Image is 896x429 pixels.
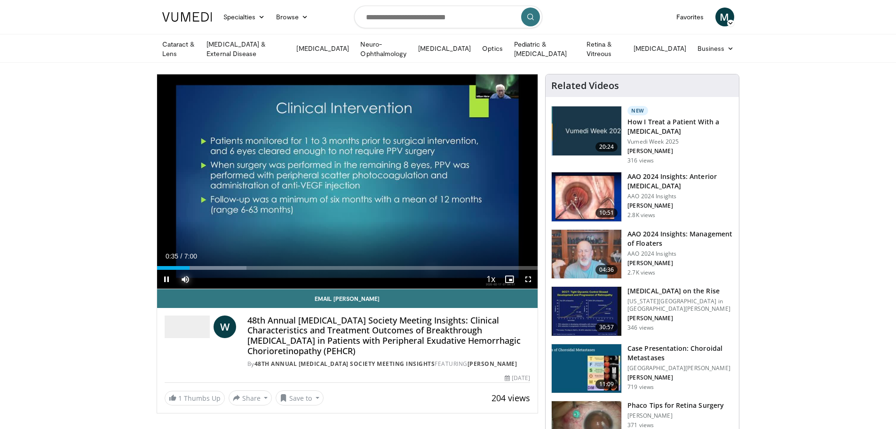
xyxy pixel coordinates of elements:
a: M [715,8,734,26]
input: Search topics, interventions [354,6,542,28]
p: [PERSON_NAME] [627,147,733,155]
p: [PERSON_NAME] [627,412,724,420]
p: 316 views [627,157,654,164]
img: 4ce8c11a-29c2-4c44-a801-4e6d49003971.150x105_q85_crop-smart_upscale.jpg [552,287,621,336]
p: [PERSON_NAME] [627,202,733,210]
a: [MEDICAL_DATA] [628,39,692,58]
p: Vumedi Week 2025 [627,138,733,146]
div: By FEATURING [247,360,531,368]
a: Retina & Vitreous [581,40,628,58]
button: Playback Rate [481,270,500,289]
p: [PERSON_NAME] [627,374,733,381]
span: 10:51 [595,208,618,218]
img: 48th Annual Macula Society Meeting Insights [165,316,210,338]
a: [PERSON_NAME] [468,360,517,368]
span: 0:35 [166,252,178,260]
a: 1 Thumbs Up [165,391,225,405]
p: AAO 2024 Insights [627,250,733,258]
button: Save to [276,390,324,405]
a: 20:24 New How I Treat a Patient With a [MEDICAL_DATA] Vumedi Week 2025 [PERSON_NAME] 316 views [551,106,733,164]
span: 204 views [492,392,530,404]
a: W [214,316,236,338]
span: 20:24 [595,142,618,152]
h3: [MEDICAL_DATA] on the Rise [627,286,733,296]
a: Business [692,39,740,58]
span: 04:36 [595,265,618,275]
p: New [627,106,648,115]
a: [MEDICAL_DATA] [412,39,476,58]
button: Pause [157,270,176,289]
h4: Related Videos [551,80,619,91]
h3: Phaco Tips for Retina Surgery [627,401,724,410]
h3: AAO 2024 Insights: Management of Floaters [627,229,733,248]
p: AAO 2024 Insights [627,193,733,200]
p: [US_STATE][GEOGRAPHIC_DATA] in [GEOGRAPHIC_DATA][PERSON_NAME] [627,298,733,313]
span: 30:57 [595,323,618,332]
a: [MEDICAL_DATA] [291,39,355,58]
a: 10:51 AAO 2024 Insights: Anterior [MEDICAL_DATA] AAO 2024 Insights [PERSON_NAME] 2.8K views [551,172,733,222]
button: Fullscreen [519,270,538,289]
a: 48th Annual [MEDICAL_DATA] Society Meeting Insights [254,360,435,368]
span: / [181,252,182,260]
a: Browse [270,8,314,26]
a: Optics [476,39,508,58]
h3: Case Presentation: Choroidal Metastases [627,344,733,363]
span: 7:00 [184,252,197,260]
p: 2.7K views [627,269,655,276]
span: 1 [178,394,182,403]
video-js: Video Player [157,74,538,289]
p: 2.8K views [627,211,655,219]
p: 719 views [627,383,654,391]
button: Enable picture-in-picture mode [500,270,519,289]
a: 11:09 Case Presentation: Choroidal Metastases [GEOGRAPHIC_DATA][PERSON_NAME] [PERSON_NAME] 719 views [551,344,733,394]
a: 04:36 AAO 2024 Insights: Management of Floaters AAO 2024 Insights [PERSON_NAME] 2.7K views [551,229,733,279]
a: Specialties [218,8,271,26]
h4: 48th Annual [MEDICAL_DATA] Society Meeting Insights: Clinical Characteristics and Treatment Outco... [247,316,531,356]
div: Progress Bar [157,266,538,270]
h3: AAO 2024 Insights: Anterior [MEDICAL_DATA] [627,172,733,191]
button: Mute [176,270,195,289]
p: [PERSON_NAME] [627,315,733,322]
img: 8e655e61-78ac-4b3e-a4e7-f43113671c25.150x105_q85_crop-smart_upscale.jpg [552,230,621,279]
img: fd942f01-32bb-45af-b226-b96b538a46e6.150x105_q85_crop-smart_upscale.jpg [552,172,621,221]
p: [PERSON_NAME] [627,259,733,267]
p: 346 views [627,324,654,332]
a: Cataract & Lens [157,40,201,58]
img: VuMedi Logo [162,12,212,22]
p: 371 views [627,421,654,429]
h3: How I Treat a Patient With a [MEDICAL_DATA] [627,117,733,136]
div: [DATE] [505,374,530,382]
img: 9cedd946-ce28-4f52-ae10-6f6d7f6f31c7.150x105_q85_crop-smart_upscale.jpg [552,344,621,393]
p: [GEOGRAPHIC_DATA][PERSON_NAME] [627,364,733,372]
span: 11:09 [595,380,618,389]
a: Neuro-Ophthalmology [355,40,412,58]
a: 30:57 [MEDICAL_DATA] on the Rise [US_STATE][GEOGRAPHIC_DATA] in [GEOGRAPHIC_DATA][PERSON_NAME] [P... [551,286,733,336]
a: Pediatric & [MEDICAL_DATA] [508,40,581,58]
a: Email [PERSON_NAME] [157,289,538,308]
a: [MEDICAL_DATA] & External Disease [201,40,291,58]
button: Share [229,390,272,405]
a: Favorites [671,8,710,26]
img: 02d29458-18ce-4e7f-be78-7423ab9bdffd.jpg.150x105_q85_crop-smart_upscale.jpg [552,106,621,155]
